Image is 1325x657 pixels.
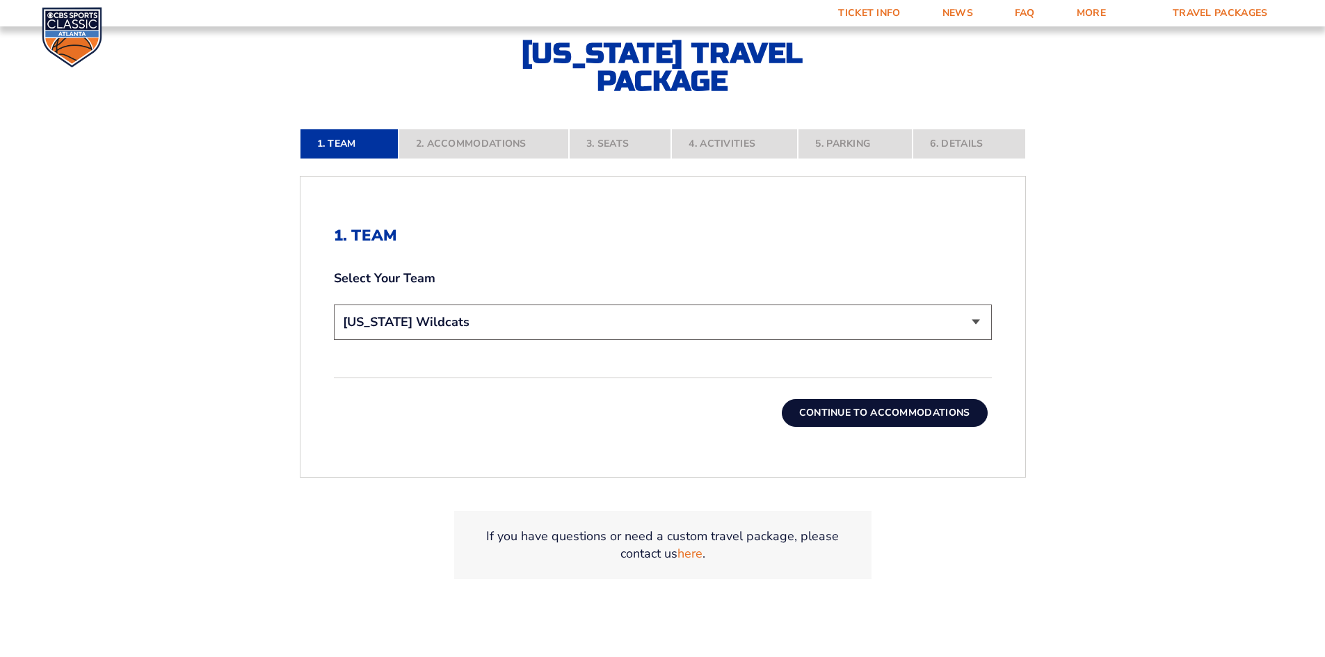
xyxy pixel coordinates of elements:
[677,545,702,562] a: here
[471,528,855,562] p: If you have questions or need a custom travel package, please contact us .
[334,227,992,245] h2: 1. Team
[42,7,102,67] img: CBS Sports Classic
[334,270,992,287] label: Select Your Team
[782,399,988,427] button: Continue To Accommodations
[510,40,816,95] h2: [US_STATE] Travel Package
